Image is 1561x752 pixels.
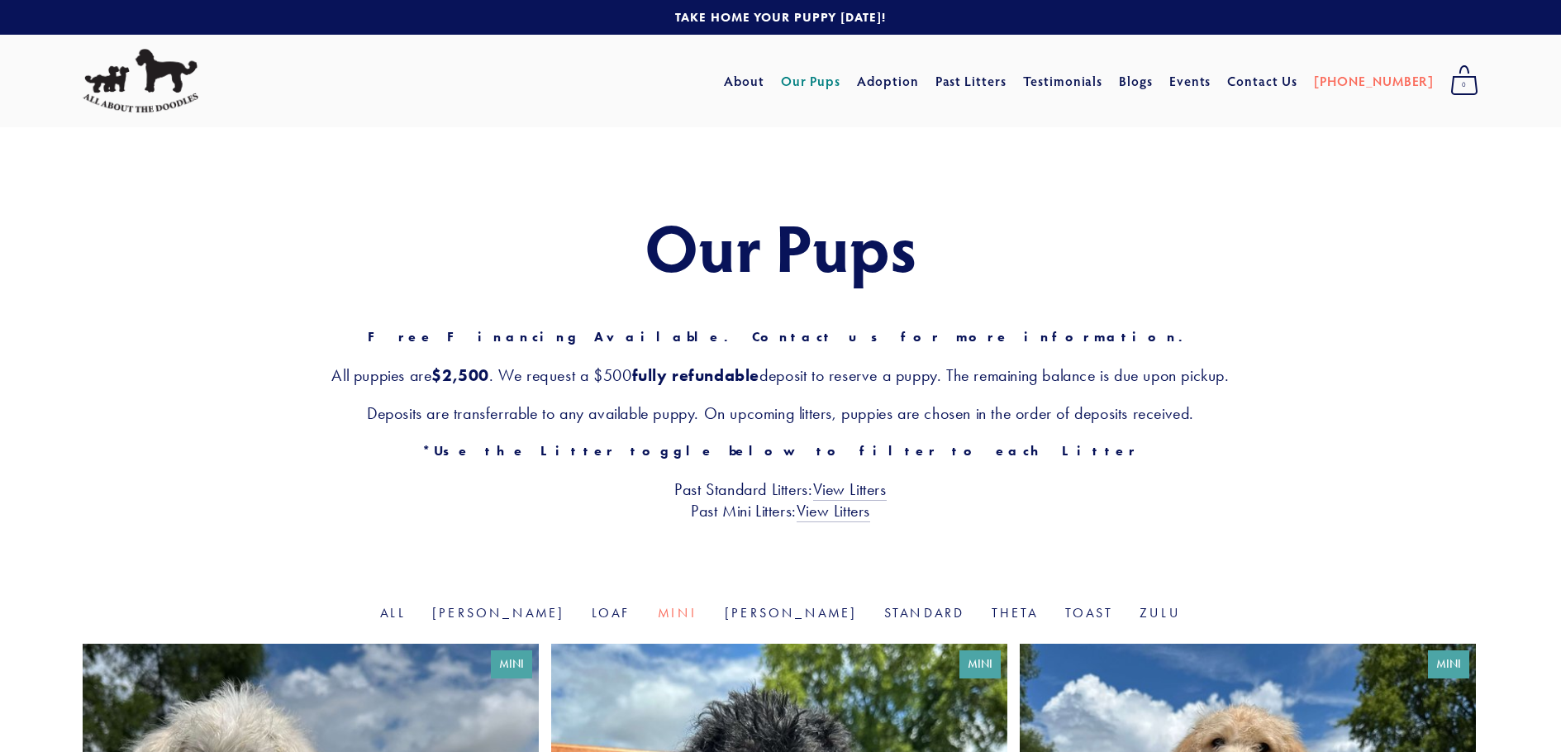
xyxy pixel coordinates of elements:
h3: Deposits are transferrable to any available puppy. On upcoming litters, puppies are chosen in the... [83,402,1478,424]
a: [PERSON_NAME] [725,605,858,621]
strong: Free Financing Available. Contact us for more information. [368,329,1193,345]
a: Mini [658,605,698,621]
a: 0 items in cart [1442,60,1487,102]
h1: Our Pups [83,210,1478,283]
h3: All puppies are . We request a $500 deposit to reserve a puppy. The remaining balance is due upon... [83,364,1478,386]
a: [PERSON_NAME] [432,605,565,621]
a: Events [1169,66,1211,96]
strong: fully refundable [632,365,760,385]
span: 0 [1450,74,1478,96]
a: All [380,605,406,621]
h3: Past Standard Litters: Past Mini Litters: [83,478,1478,521]
a: Standard [884,605,965,621]
a: Zulu [1140,605,1181,621]
a: Loaf [592,605,631,621]
a: View Litters [797,501,870,522]
a: [PHONE_NUMBER] [1314,66,1434,96]
a: Theta [992,605,1039,621]
a: Toast [1065,605,1113,621]
a: Contact Us [1227,66,1297,96]
a: About [724,66,764,96]
a: Blogs [1119,66,1153,96]
img: All About The Doodles [83,49,198,113]
a: Adoption [857,66,919,96]
a: Testimonials [1023,66,1103,96]
a: Past Litters [935,72,1007,89]
a: Our Pups [781,66,841,96]
a: View Litters [813,479,887,501]
strong: $2,500 [431,365,489,385]
strong: *Use the Litter toggle below to filter to each Litter [422,443,1139,459]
